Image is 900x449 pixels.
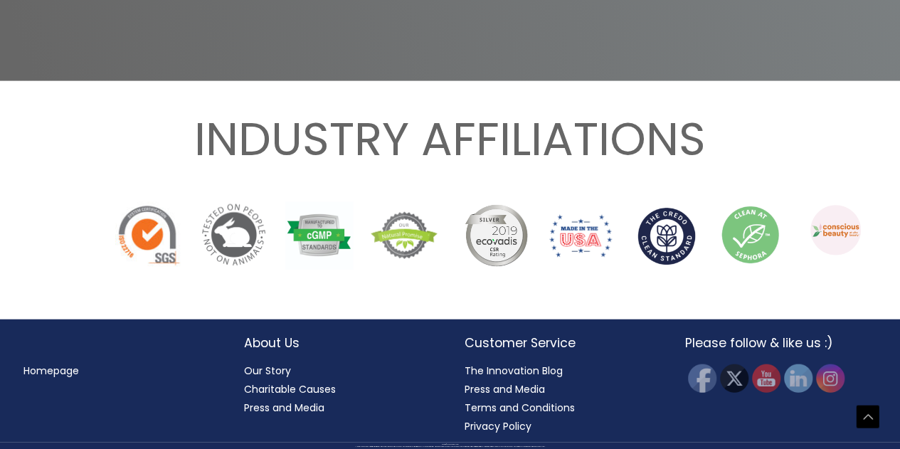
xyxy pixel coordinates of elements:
nav: About Us [244,361,436,417]
a: The Innovation Blog [465,364,563,378]
a: Press and Media [465,382,545,396]
h2: Please follow & like us :) [685,334,877,352]
img: Icon Image for Our Natural Promise Industry Affiliation [370,211,438,260]
a: Privacy Policy [465,419,531,433]
img: compliant Good Manufacturing practices icon for cosmetic solutions private label skincare manufac... [285,202,353,270]
nav: Menu [23,361,216,380]
img: Twitter [720,364,748,393]
nav: Customer Service [465,361,657,435]
span: Cosmetic Solutions [450,444,459,445]
a: Our Story [244,364,291,378]
div: Copyright © 2025 [25,444,875,445]
img: Icon Image for Clean at Sephora [717,206,785,266]
div: All material on this Website, including design, text, images, logos and sounds, are owned by Cosm... [25,446,875,448]
img: Facebook [688,364,716,393]
img: Made in the USA Icon [547,211,615,260]
img: Icon Image for The Credo Clean Standard [632,205,699,268]
a: Terms and Conditions [465,401,575,415]
h2: Customer Service [465,334,657,352]
h2: INDUSTRY AFFILIATIONS [81,110,819,170]
a: Press and Media [244,401,324,415]
img: iso certification icon for cosmetic solutions private label skincare manufacturer [115,202,183,270]
a: Charitable Causes [244,382,336,396]
a: Homepage [23,364,79,378]
h2: About Us [244,334,436,352]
